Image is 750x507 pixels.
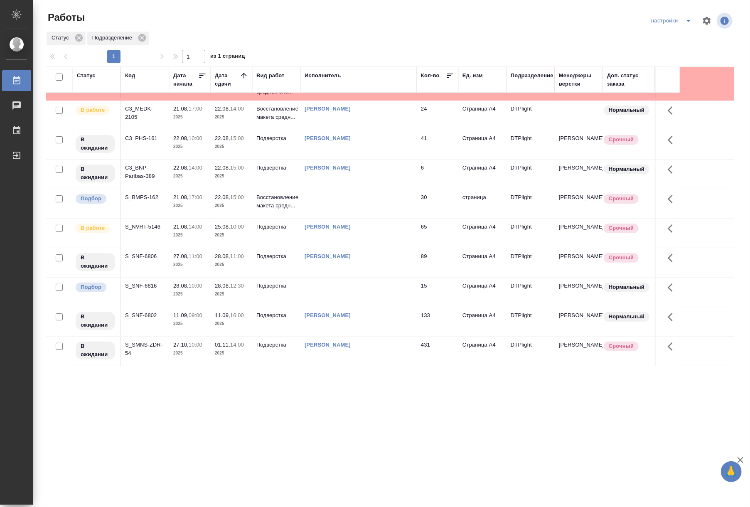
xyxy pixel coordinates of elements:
[458,307,507,336] td: Страница А4
[663,101,683,121] button: Здесь прячутся важные кнопки
[609,194,634,203] p: Срочный
[189,224,202,230] p: 14:00
[173,172,207,180] p: 2025
[417,189,458,218] td: 30
[215,253,230,259] p: 28.08,
[458,219,507,248] td: Страница А4
[559,341,599,349] p: [PERSON_NAME]
[75,193,116,204] div: Можно подбирать исполнителей
[75,223,116,234] div: Исполнитель выполняет работу
[173,135,189,141] p: 22.08,
[507,219,555,248] td: DTPlight
[77,71,96,80] div: Статус
[607,71,651,88] div: Доп. статус заказа
[81,106,105,114] p: В работе
[81,194,101,203] p: Подбор
[75,311,116,331] div: Исполнитель назначен, приступать к работе пока рано
[125,105,165,121] div: C3_MEDK-2105
[417,278,458,307] td: 15
[75,252,116,272] div: Исполнитель назначен, приступать к работе пока рано
[125,282,165,290] div: S_SNF-6816
[215,165,230,171] p: 22.08,
[173,261,207,269] p: 2025
[256,341,296,349] p: Подверстка
[507,307,555,336] td: DTPlight
[507,130,555,159] td: DTPlight
[609,135,634,144] p: Срочный
[125,164,165,180] div: C3_BNP-Paribas-389
[189,342,202,348] p: 10:00
[173,113,207,121] p: 2025
[189,106,202,112] p: 17:00
[215,143,248,151] p: 2025
[663,307,683,327] button: Здесь прячутся важные кнопки
[507,101,555,130] td: DTPlight
[417,248,458,277] td: 89
[663,219,683,239] button: Здесь прячутся важные кнопки
[230,135,244,141] p: 15:00
[305,253,351,259] a: [PERSON_NAME]
[697,11,717,31] span: Настроить таблицу
[256,282,296,290] p: Подверстка
[81,165,110,182] p: В ожидании
[559,252,599,261] p: [PERSON_NAME]
[230,224,244,230] p: 10:00
[230,283,244,289] p: 12:30
[559,282,599,290] p: [PERSON_NAME]
[173,143,207,151] p: 2025
[125,311,165,320] div: S_SNF-6802
[81,283,101,291] p: Подбор
[230,165,244,171] p: 15:00
[215,113,248,121] p: 2025
[173,224,189,230] p: 21.08,
[173,231,207,239] p: 2025
[75,105,116,116] div: Исполнитель выполняет работу
[511,71,553,80] div: Подразделение
[173,253,189,259] p: 27.08,
[458,248,507,277] td: Страница А4
[507,160,555,189] td: DTPlight
[649,14,697,27] div: split button
[417,219,458,248] td: 65
[305,165,351,171] a: [PERSON_NAME]
[215,342,230,348] p: 01.11,
[462,71,483,80] div: Ед. изм
[189,135,202,141] p: 10:00
[421,71,440,80] div: Кол-во
[189,165,202,171] p: 14:00
[609,283,644,291] p: Нормальный
[256,223,296,231] p: Подверстка
[256,71,285,80] div: Вид работ
[215,349,248,357] p: 2025
[458,160,507,189] td: Страница А4
[458,130,507,159] td: Страница А4
[663,189,683,209] button: Здесь прячутся важные кнопки
[230,194,244,200] p: 15:00
[215,135,230,141] p: 22.08,
[87,32,149,45] div: Подразделение
[417,307,458,336] td: 133
[663,278,683,298] button: Здесь прячутся важные кнопки
[173,283,189,289] p: 28.08,
[507,189,555,218] td: DTPlight
[507,248,555,277] td: DTPlight
[125,341,165,357] div: S_SMNS-ZDR-54
[663,160,683,180] button: Здесь прячутся важные кнопки
[305,224,351,230] a: [PERSON_NAME]
[81,253,110,270] p: В ожидании
[173,194,189,200] p: 21.08,
[215,290,248,298] p: 2025
[215,106,230,112] p: 22.08,
[609,253,634,262] p: Срочный
[215,312,230,318] p: 11.09,
[507,278,555,307] td: DTPlight
[215,71,240,88] div: Дата сдачи
[559,164,599,172] p: [PERSON_NAME]
[189,312,202,318] p: 09:00
[173,290,207,298] p: 2025
[173,165,189,171] p: 22.08,
[305,312,351,318] a: [PERSON_NAME]
[230,312,244,318] p: 16:00
[230,253,244,259] p: 11:00
[125,252,165,261] div: S_SNF-6806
